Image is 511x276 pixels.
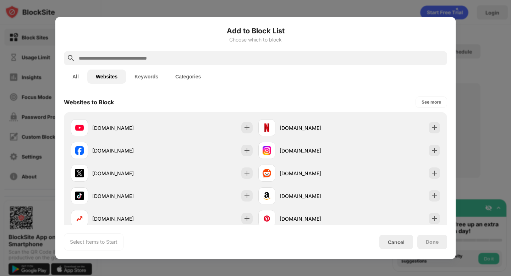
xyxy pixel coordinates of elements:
img: favicons [263,123,271,132]
div: Websites to Block [64,99,114,106]
button: Websites [87,70,126,84]
div: [DOMAIN_NAME] [280,215,349,222]
div: [DOMAIN_NAME] [92,124,162,132]
div: [DOMAIN_NAME] [92,215,162,222]
button: All [64,70,87,84]
div: [DOMAIN_NAME] [92,170,162,177]
div: Select Items to Start [70,238,117,245]
div: [DOMAIN_NAME] [280,192,349,200]
button: Keywords [126,70,167,84]
img: favicons [263,214,271,223]
img: favicons [75,123,84,132]
h6: Add to Block List [64,26,447,36]
div: [DOMAIN_NAME] [92,147,162,154]
div: [DOMAIN_NAME] [280,147,349,154]
img: favicons [75,146,84,155]
img: favicons [263,146,271,155]
div: Cancel [388,239,405,245]
img: favicons [263,169,271,177]
img: favicons [75,169,84,177]
img: favicons [263,192,271,200]
div: Choose which to block [64,37,447,43]
div: See more [422,99,441,106]
img: favicons [75,214,84,223]
button: Categories [167,70,209,84]
img: search.svg [67,54,75,62]
div: [DOMAIN_NAME] [92,192,162,200]
div: [DOMAIN_NAME] [280,124,349,132]
img: favicons [75,192,84,200]
div: [DOMAIN_NAME] [280,170,349,177]
div: Done [426,239,439,245]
